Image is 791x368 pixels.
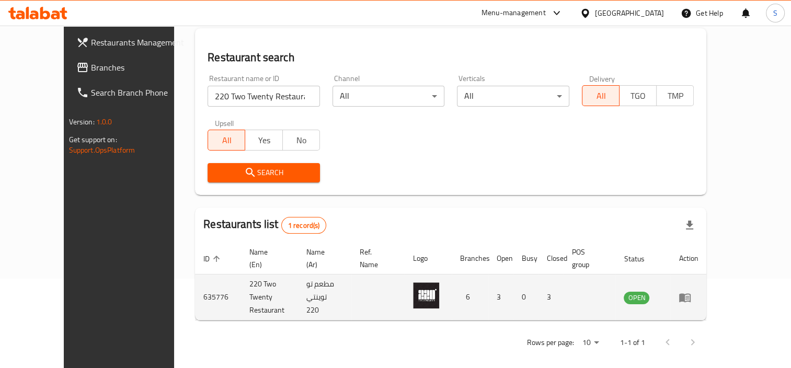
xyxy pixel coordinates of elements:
button: Search [208,163,320,182]
p: Rows per page: [526,336,574,349]
button: Yes [245,130,282,151]
th: Action [670,243,706,274]
input: Search for restaurant name or ID.. [208,86,320,107]
td: 3 [488,274,513,320]
span: Name (En) [249,246,285,271]
span: ID [203,252,223,265]
div: Total records count [281,217,327,234]
a: Support.OpsPlatform [69,143,135,157]
span: POS group [572,246,603,271]
span: OPEN [624,292,649,304]
span: TMP [661,88,690,103]
button: All [208,130,245,151]
button: All [582,85,620,106]
span: All [212,133,241,148]
th: Logo [405,243,452,274]
th: Closed [538,243,564,274]
button: TMP [656,85,694,106]
span: Name (Ar) [306,246,339,271]
div: Export file [677,213,702,238]
span: TGO [624,88,652,103]
td: مطعم تو توينتي 220 [298,274,351,320]
span: Search Branch Phone [91,86,188,99]
label: Upsell [215,119,234,126]
div: All [333,86,445,107]
th: Open [488,243,513,274]
th: Branches [452,243,488,274]
label: Delivery [589,75,615,82]
td: 635776 [195,274,241,320]
span: S [773,7,777,19]
span: 1 record(s) [282,221,326,231]
button: TGO [619,85,657,106]
span: Get support on: [69,133,117,146]
td: 220 Two Twenty Restaurant [241,274,298,320]
span: Restaurants Management [91,36,188,49]
a: Restaurants Management [68,30,196,55]
h2: Restaurant search [208,50,694,65]
img: 220 Two Twenty Restaurant [413,282,439,308]
th: Busy [513,243,538,274]
span: No [287,133,316,148]
div: Menu-management [482,7,546,19]
a: Search Branch Phone [68,80,196,105]
p: 1-1 of 1 [620,336,645,349]
span: Branches [91,61,188,74]
span: Status [624,252,658,265]
span: Ref. Name [360,246,392,271]
div: [GEOGRAPHIC_DATA] [595,7,664,19]
div: Rows per page: [578,335,603,351]
span: 1.0.0 [96,115,112,129]
td: 0 [513,274,538,320]
button: No [282,130,320,151]
a: Branches [68,55,196,80]
h2: Restaurants list [203,216,326,234]
td: 3 [538,274,564,320]
td: 6 [452,274,488,320]
div: All [457,86,569,107]
span: Search [216,166,312,179]
span: Version: [69,115,95,129]
table: enhanced table [195,243,706,320]
span: All [587,88,615,103]
span: Yes [249,133,278,148]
